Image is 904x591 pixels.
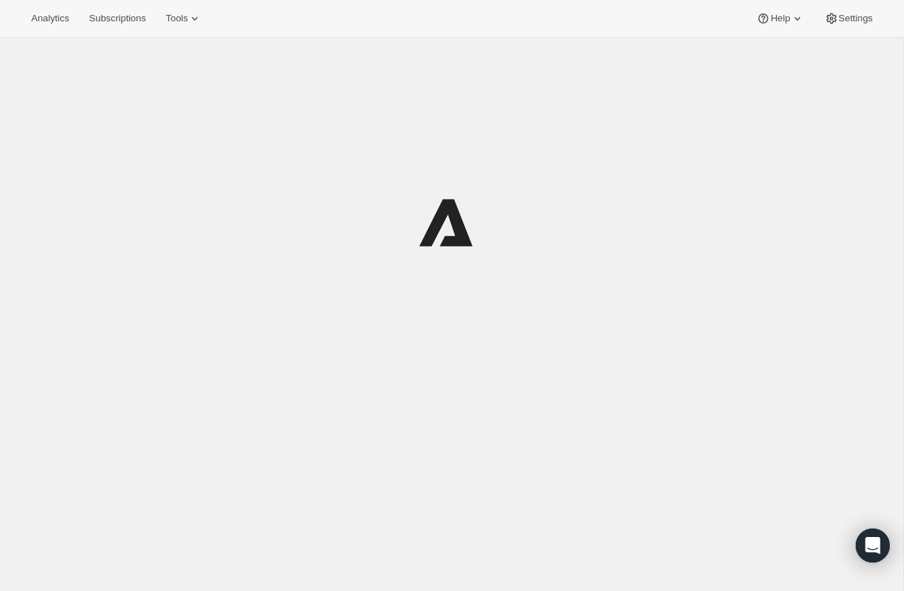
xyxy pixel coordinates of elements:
span: Help [770,13,790,24]
span: Analytics [31,13,69,24]
span: Tools [166,13,188,24]
button: Tools [157,9,210,28]
button: Analytics [23,9,77,28]
span: Subscriptions [89,13,146,24]
button: Subscriptions [80,9,154,28]
div: Open Intercom Messenger [856,528,890,563]
button: Settings [816,9,881,28]
span: Settings [839,13,873,24]
button: Help [748,9,812,28]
